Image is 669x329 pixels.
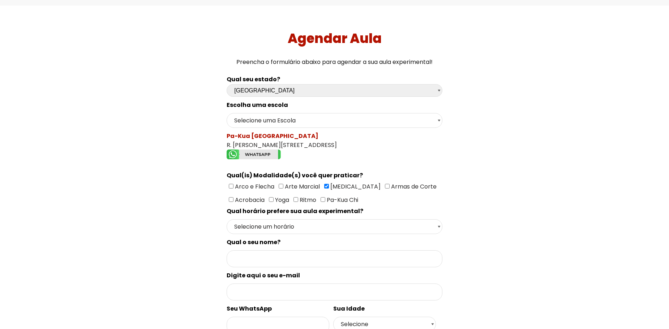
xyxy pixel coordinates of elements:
b: Qual seu estado? [227,75,280,83]
input: Armas de Corte [385,184,390,189]
span: Armas de Corte [390,182,437,191]
spam: Digite aqui o seu e-mail [227,271,300,280]
spam: Qual(is) Modalidade(s) você quer praticar? [227,171,363,179]
input: Ritmo [293,197,298,202]
spam: Escolha uma escola [227,101,288,109]
spam: Qual horário prefere sua aula experimental? [227,207,363,215]
span: [MEDICAL_DATA] [329,182,381,191]
p: Preencha o formulário abaixo para agendar a sua aula experimental! [3,57,666,67]
img: whatsapp [227,150,281,159]
input: Acrobacia [229,197,233,202]
input: Yoga [269,197,274,202]
span: Ritmo [298,196,316,204]
span: Arco e Flecha [233,182,274,191]
input: [MEDICAL_DATA] [324,184,329,189]
span: Yoga [274,196,289,204]
spam: Pa-Kua [GEOGRAPHIC_DATA] [227,132,318,140]
spam: Qual o seu nome? [227,238,280,246]
spam: Sua Idade [333,304,365,313]
div: R. [PERSON_NAME][STREET_ADDRESS] [227,131,442,162]
span: Pa-Kua Chi [325,196,358,204]
spam: Seu WhatsApp [227,304,272,313]
input: Arte Marcial [279,184,283,189]
input: Pa-Kua Chi [321,197,325,202]
span: Arte Marcial [283,182,320,191]
input: Arco e Flecha [229,184,233,189]
h1: Agendar Aula [3,31,666,46]
span: Acrobacia [233,196,265,204]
